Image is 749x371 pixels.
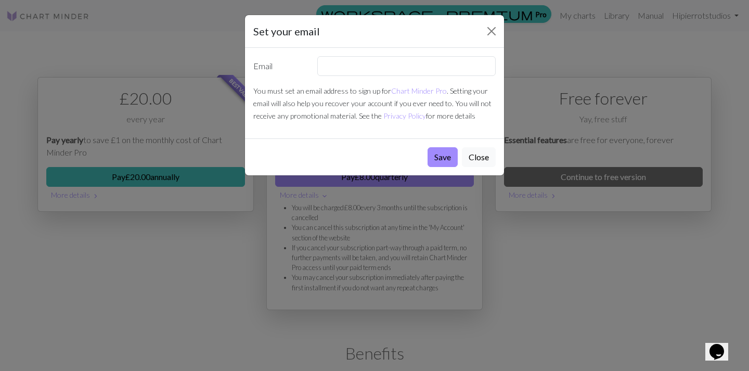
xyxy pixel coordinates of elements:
iframe: chat widget [705,329,739,361]
label: Email [247,56,311,76]
button: Close [483,23,500,40]
a: Privacy Policy [383,111,426,120]
small: You must set an email address to sign up for . Setting your email will also help you recover your... [253,86,492,120]
button: Save [428,147,458,167]
button: Close [462,147,496,167]
a: Chart Minder Pro [391,86,447,95]
h5: Set your email [253,23,320,39]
